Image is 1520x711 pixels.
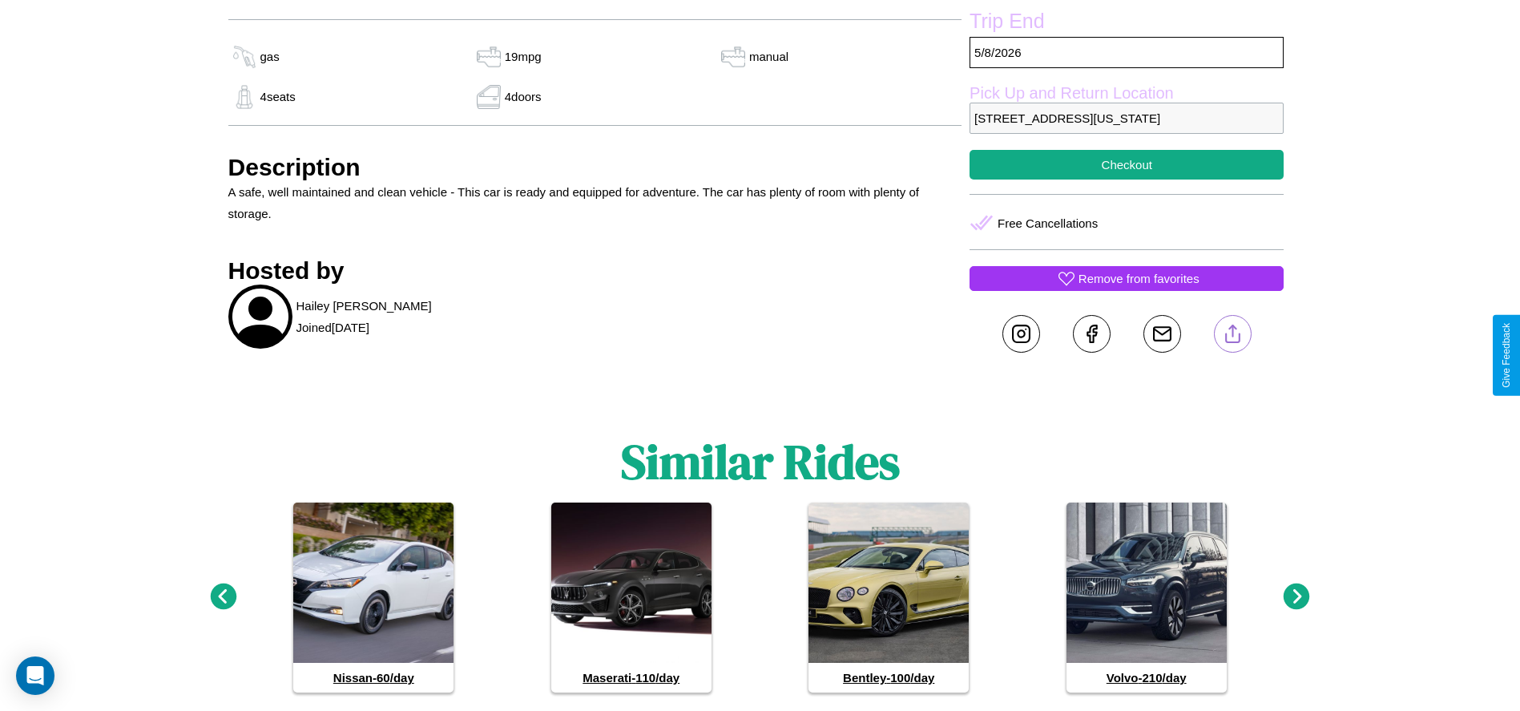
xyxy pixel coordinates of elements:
label: Pick Up and Return Location [970,84,1284,103]
p: manual [749,46,788,67]
p: 5 / 8 / 2026 [970,37,1284,68]
img: gas [228,85,260,109]
p: 19 mpg [505,46,542,67]
h4: Bentley - 100 /day [808,663,969,693]
button: Remove from favorites [970,266,1284,291]
img: gas [717,45,749,69]
p: Joined [DATE] [296,317,369,338]
label: Trip End [970,10,1284,37]
button: Checkout [970,150,1284,180]
h3: Hosted by [228,257,962,285]
a: Bentley-100/day [808,503,969,693]
a: Nissan-60/day [293,503,454,693]
img: gas [473,45,505,69]
div: Give Feedback [1501,323,1512,388]
h4: Maserati - 110 /day [551,663,712,693]
p: 4 doors [505,86,542,107]
div: Open Intercom Messenger [16,656,54,695]
p: Remove from favorites [1079,268,1199,289]
a: Volvo-210/day [1066,503,1227,693]
h4: Volvo - 210 /day [1066,663,1227,693]
p: A safe, well maintained and clean vehicle - This car is ready and equipped for adventure. The car... [228,181,962,224]
p: Free Cancellations [998,212,1098,234]
img: gas [228,45,260,69]
p: gas [260,46,280,67]
p: 4 seats [260,86,296,107]
p: Hailey [PERSON_NAME] [296,295,432,317]
h1: Similar Rides [621,429,900,495]
p: [STREET_ADDRESS][US_STATE] [970,103,1284,134]
h4: Nissan - 60 /day [293,663,454,693]
a: Maserati-110/day [551,503,712,693]
img: gas [473,85,505,109]
h3: Description [228,154,962,181]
